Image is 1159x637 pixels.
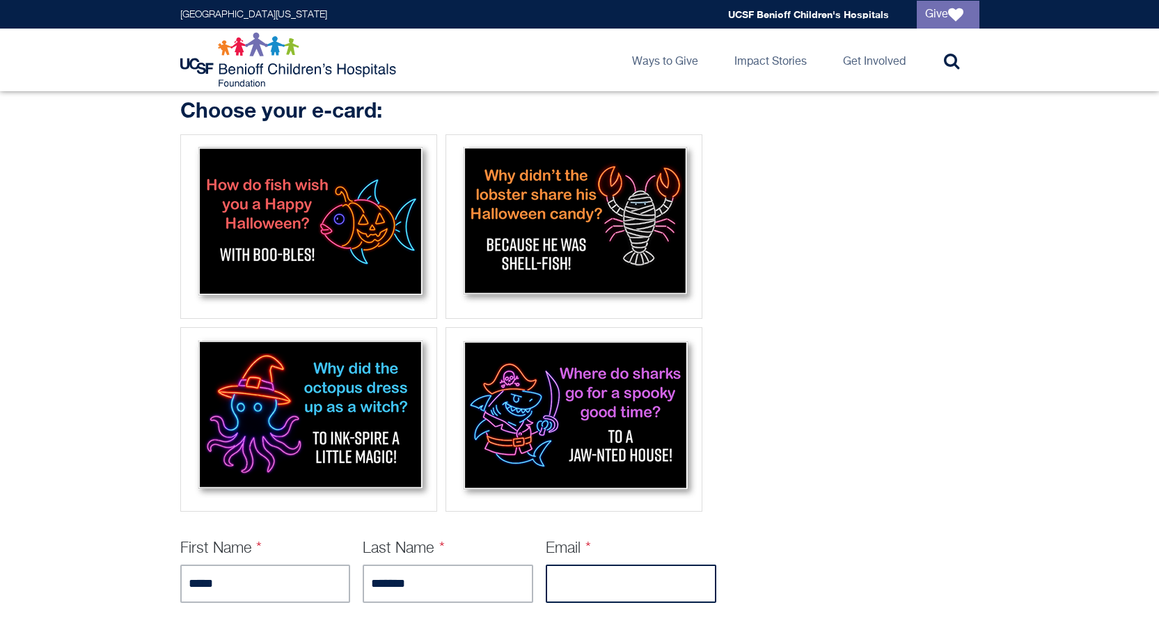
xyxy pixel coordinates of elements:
div: Fish [180,134,437,319]
strong: Choose your e-card: [180,97,382,123]
label: First Name [180,541,262,556]
a: Impact Stories [723,29,818,91]
img: Fish [185,139,432,310]
div: Octopus [180,327,437,512]
div: Lobster [446,134,702,319]
img: Octopus [185,332,432,503]
a: Ways to Give [621,29,709,91]
label: Email [546,541,592,556]
label: Last Name [363,541,445,556]
img: Shark [450,332,697,503]
div: Shark [446,327,702,512]
a: Give [917,1,979,29]
img: Logo for UCSF Benioff Children's Hospitals Foundation [180,32,400,88]
img: Lobster [450,139,697,310]
a: Get Involved [832,29,917,91]
a: UCSF Benioff Children's Hospitals [728,8,889,20]
a: [GEOGRAPHIC_DATA][US_STATE] [180,10,327,19]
